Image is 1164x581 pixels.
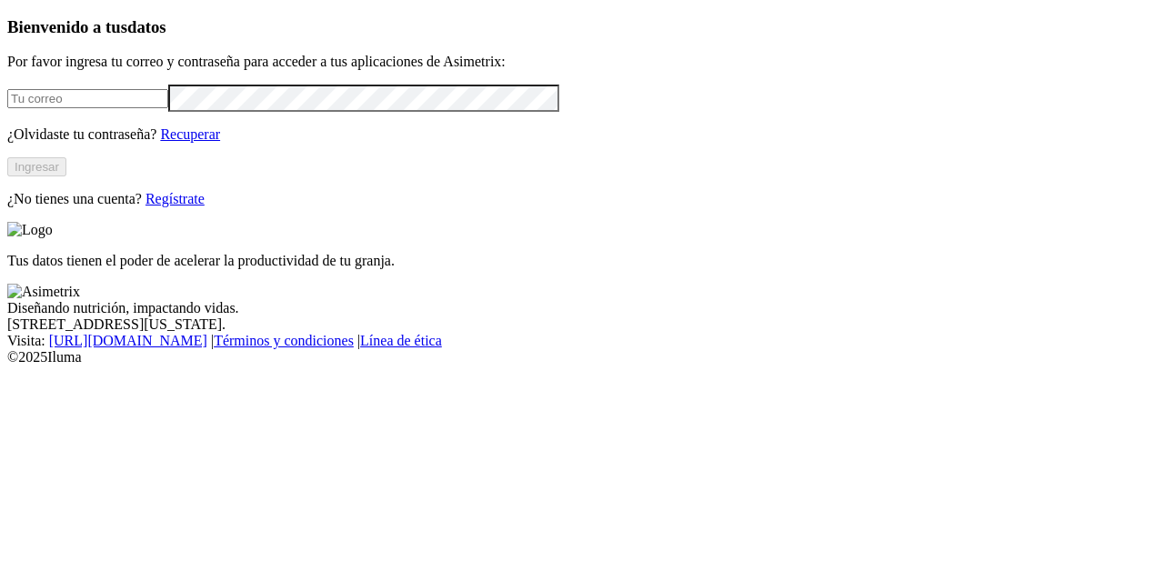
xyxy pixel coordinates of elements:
a: Regístrate [145,191,205,206]
a: [URL][DOMAIN_NAME] [49,333,207,348]
img: Asimetrix [7,284,80,300]
div: © 2025 Iluma [7,349,1157,366]
span: datos [127,17,166,36]
a: Línea de ética [360,333,442,348]
p: Por favor ingresa tu correo y contraseña para acceder a tus aplicaciones de Asimetrix: [7,54,1157,70]
p: ¿No tienes una cuenta? [7,191,1157,207]
div: [STREET_ADDRESS][US_STATE]. [7,316,1157,333]
p: ¿Olvidaste tu contraseña? [7,126,1157,143]
a: Recuperar [160,126,220,142]
h3: Bienvenido a tus [7,17,1157,37]
p: Tus datos tienen el poder de acelerar la productividad de tu granja. [7,253,1157,269]
div: Diseñando nutrición, impactando vidas. [7,300,1157,316]
div: Visita : | | [7,333,1157,349]
input: Tu correo [7,89,168,108]
a: Términos y condiciones [214,333,354,348]
img: Logo [7,222,53,238]
button: Ingresar [7,157,66,176]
